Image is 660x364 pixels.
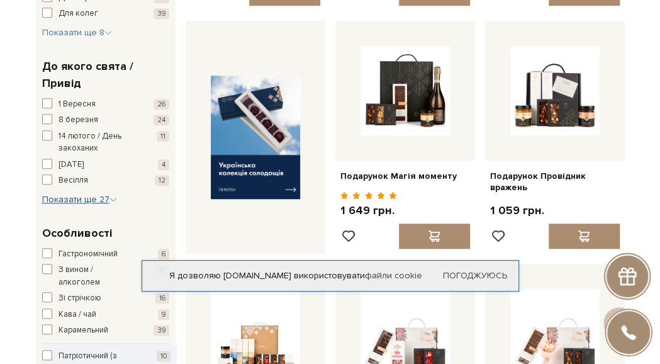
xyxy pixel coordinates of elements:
a: Подарунок Провідник вражень [490,171,620,193]
span: З вином / алкоголем [59,264,135,288]
span: 26 [154,99,169,110]
button: [DATE] 4 [42,159,169,171]
span: Зі стрічкою [59,292,101,305]
a: Погоджуюсь [443,270,507,282]
span: Весілля [59,174,88,187]
span: 39 [154,325,169,336]
span: 16 [155,293,169,304]
span: 39 [154,8,169,19]
span: 8 березня [59,114,98,127]
p: 1 059 грн. [490,203,544,218]
span: Карамельний [59,324,108,337]
button: Зі стрічкою 16 [42,292,169,305]
span: 6 [158,249,169,259]
button: 1 Вересня 26 [42,98,169,111]
span: [DATE] [59,159,84,171]
button: 8 березня 24 [42,114,169,127]
span: 4 [158,159,169,170]
span: 9 [158,309,169,320]
button: З вином / алкоголем 17 [42,264,169,288]
div: Я дозволяю [DOMAIN_NAME] використовувати [142,270,518,282]
p: 1 649 грн. [340,203,398,218]
span: Для колег [59,8,98,20]
button: Карамельний 39 [42,324,169,337]
span: 10 [157,351,171,361]
button: 14 лютого / День закоханих 11 [42,130,169,155]
span: Кава / чай [59,309,96,321]
a: Подарунок Магія моменту [340,171,470,182]
a: файли cookie [365,270,422,281]
span: Показати ще 27 [42,194,117,205]
button: Гастрономічний 6 [42,248,169,261]
img: banner [211,76,300,199]
span: Гастрономічний [59,248,118,261]
span: 11 [157,131,169,142]
button: Показати ще 8 [42,26,112,39]
span: 12 [155,175,169,186]
button: Показати ще 27 [42,193,117,206]
button: Весілля 12 [42,174,169,187]
span: Особливості [42,225,112,242]
button: Кава / чай 9 [42,309,169,321]
span: 14 лютого / День закоханих [59,130,135,155]
span: 24 [154,115,169,125]
span: До якого свята / Привід [42,58,166,92]
span: 1 Вересня [59,98,96,111]
span: Показати ще 8 [42,27,112,38]
button: Для колег 39 [42,8,169,20]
